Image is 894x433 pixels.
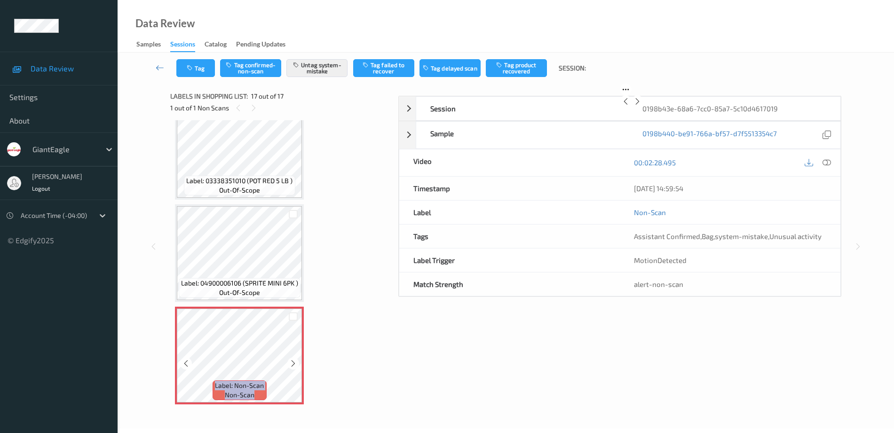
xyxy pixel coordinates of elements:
div: Samples [136,39,161,51]
button: Tag confirmed-non-scan [220,59,281,77]
div: Sessions [170,39,195,52]
span: Label: 03338351010 (POT RED 5 LB ) [186,176,293,186]
a: 0198b440-be91-766a-bf57-d7f5513354c7 [642,129,777,141]
div: Label [399,201,620,224]
div: Match Strength [399,272,620,296]
div: 1 out of 1 Non Scans [170,102,392,114]
button: Tag failed to recover [353,59,414,77]
span: out-of-scope [219,288,260,297]
div: alert-non-scan [634,279,826,289]
span: out-of-scope [219,186,260,195]
div: [DATE] 14:59:54 [634,184,826,193]
div: Catalog [205,39,227,51]
div: Session [416,97,628,120]
div: Pending Updates [236,39,285,51]
button: Tag [176,59,215,77]
div: 0198b43e-68a6-7cc0-85a7-5c10d4617019 [628,97,840,120]
a: Non-Scan [634,208,666,217]
span: Bag [702,232,713,240]
div: Session0198b43e-68a6-7cc0-85a7-5c10d4617019 [399,96,841,121]
div: Sample [416,122,628,148]
span: non-scan [225,390,254,400]
button: Tag delayed scan [419,59,481,77]
button: Untag system-mistake [286,59,348,77]
a: Pending Updates [236,38,295,51]
div: Video [399,149,620,176]
div: Label Trigger [399,248,620,272]
span: Label: 04900006106 (SPRITE MINI 6PK ) [181,278,298,288]
div: Data Review [135,19,195,28]
span: Label: Non-Scan [215,381,264,390]
span: Session: [559,63,586,73]
button: Tag product recovered [486,59,547,77]
span: 17 out of 17 [251,92,284,101]
a: 00:02:28.495 [634,158,676,167]
a: Sessions [170,38,205,52]
span: Labels in shopping list: [170,92,248,101]
div: Timestamp [399,177,620,200]
span: Unusual activity [769,232,822,240]
a: Catalog [205,38,236,51]
a: Samples [136,38,170,51]
span: system-mistake [715,232,768,240]
span: Assistant Confirmed [634,232,700,240]
div: MotionDetected [620,248,840,272]
span: , , , [634,232,822,240]
div: Tags [399,224,620,248]
div: Sample0198b440-be91-766a-bf57-d7f5513354c7 [399,121,841,149]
